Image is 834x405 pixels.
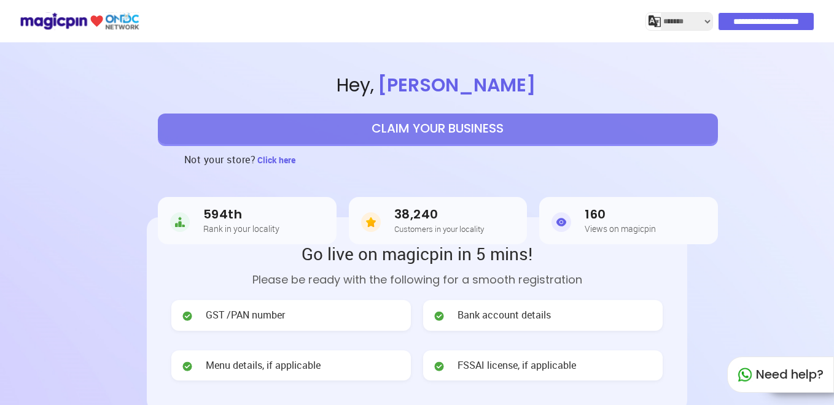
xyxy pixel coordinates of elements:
[394,225,484,233] h5: Customers in your locality
[20,10,139,32] img: ondc-logo-new-small.8a59708e.svg
[158,114,718,144] button: CLAIM YOUR BUSINESS
[374,72,539,98] span: [PERSON_NAME]
[433,310,445,322] img: check
[206,358,321,372] span: Menu details, if applicable
[171,242,663,265] h2: Go live on magicpin in 5 mins!
[203,224,279,233] h5: Rank in your locality
[361,210,381,234] img: Customers
[170,210,190,234] img: Rank
[42,72,834,99] span: Hey ,
[585,224,656,233] h5: Views on magicpin
[184,144,256,175] h3: Not your store?
[203,207,279,222] h3: 594th
[171,271,663,288] p: Please be ready with the following for a smooth registration
[649,15,661,28] img: j2MGCQAAAABJRU5ErkJggg==
[727,357,834,393] div: Need help?
[458,308,551,322] span: Bank account details
[206,308,285,322] span: GST /PAN number
[458,358,576,372] span: FSSAI license, if applicable
[394,207,484,222] h3: 38,240
[181,310,193,322] img: check
[738,368,752,382] img: whatapp_green.7240e66a.svg
[551,210,571,234] img: Views
[585,207,656,222] h3: 160
[433,360,445,372] img: check
[257,154,295,166] span: Click here
[181,360,193,372] img: check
